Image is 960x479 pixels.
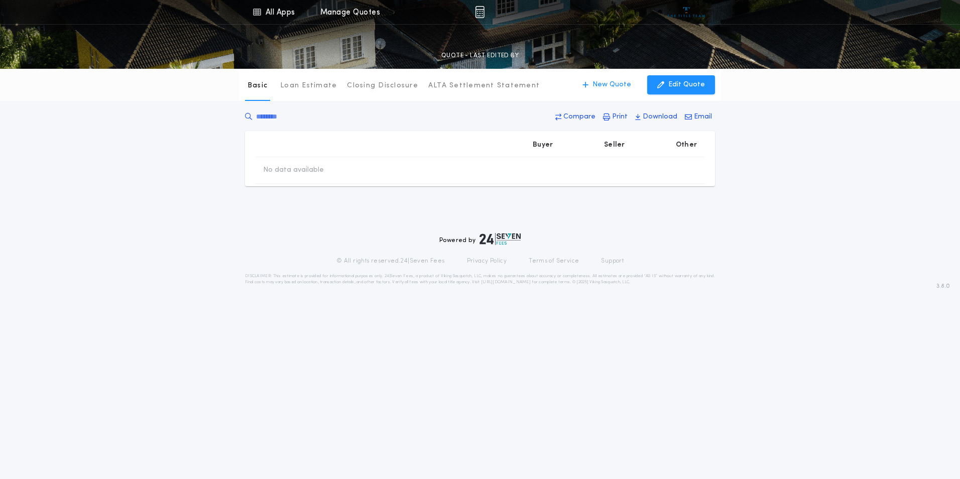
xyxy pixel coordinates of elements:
[694,112,712,122] p: Email
[682,108,715,126] button: Email
[668,80,705,90] p: Edit Quote
[441,51,519,61] p: QUOTE - LAST EDITED BY
[676,140,697,150] p: Other
[533,140,553,150] p: Buyer
[632,108,680,126] button: Download
[592,80,631,90] p: New Quote
[552,108,598,126] button: Compare
[248,81,268,91] p: Basic
[529,257,579,265] a: Terms of Service
[604,140,625,150] p: Seller
[475,6,485,18] img: img
[336,257,445,265] p: © All rights reserved. 24|Seven Fees
[936,282,950,291] span: 3.8.0
[612,112,628,122] p: Print
[600,108,631,126] button: Print
[572,75,641,94] button: New Quote
[481,280,531,284] a: [URL][DOMAIN_NAME]
[255,157,332,183] td: No data available
[245,273,715,285] p: DISCLAIMER: This estimate is provided for informational purposes only. 24|Seven Fees, a product o...
[601,257,624,265] a: Support
[467,257,507,265] a: Privacy Policy
[668,7,705,17] img: vs-icon
[347,81,418,91] p: Closing Disclosure
[479,233,521,245] img: logo
[280,81,337,91] p: Loan Estimate
[643,112,677,122] p: Download
[428,81,540,91] p: ALTA Settlement Statement
[647,75,715,94] button: Edit Quote
[439,233,521,245] div: Powered by
[563,112,595,122] p: Compare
